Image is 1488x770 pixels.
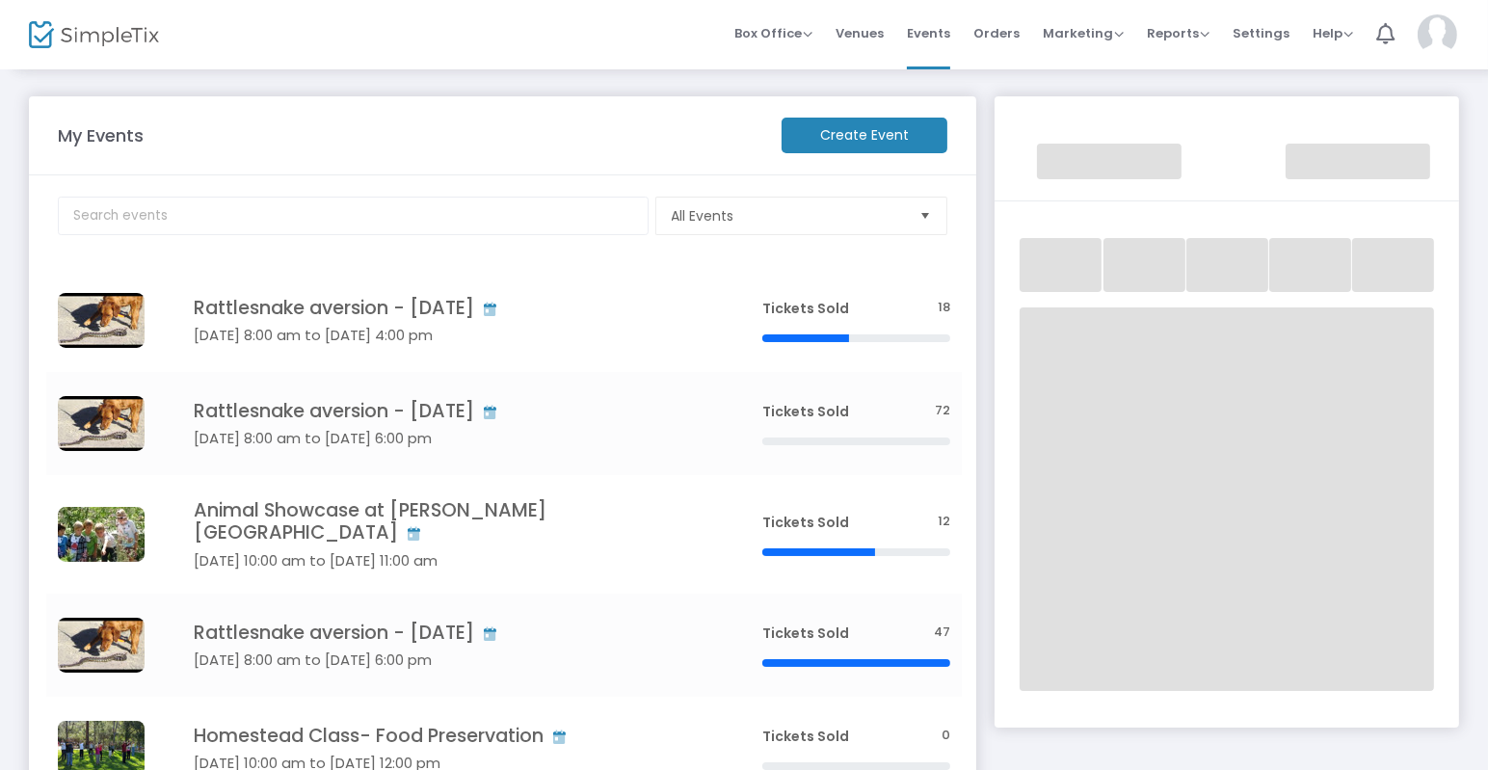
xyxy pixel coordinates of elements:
[194,499,704,544] h4: Animal Showcase at [PERSON_NAME][GEOGRAPHIC_DATA]
[194,725,704,747] h4: Homestead Class- Food Preservation
[58,618,145,673] img: Rattlesnake-Image.jpg
[907,9,950,58] span: Events
[938,513,950,531] span: 12
[836,9,884,58] span: Venues
[734,24,812,42] span: Box Office
[48,122,772,148] m-panel-title: My Events
[1147,24,1209,42] span: Reports
[762,402,849,421] span: Tickets Sold
[194,622,704,644] h4: Rattlesnake aversion - [DATE]
[912,198,939,234] button: Select
[194,400,704,422] h4: Rattlesnake aversion - [DATE]
[58,293,145,348] img: 638898750742909238638789869131606377Rattlesnake-Image.jpg
[762,727,849,746] span: Tickets Sold
[1043,24,1124,42] span: Marketing
[782,118,947,153] m-button: Create Event
[942,727,950,745] span: 0
[58,507,145,562] img: 638790745060941785IMG5739.jpeg
[672,206,904,226] span: All Events
[973,9,1020,58] span: Orders
[938,299,950,317] span: 18
[194,651,704,669] h5: [DATE] 8:00 am to [DATE] 6:00 pm
[194,297,704,319] h4: Rattlesnake aversion - [DATE]
[58,197,649,235] input: Search events
[194,552,704,570] h5: [DATE] 10:00 am to [DATE] 11:00 am
[1313,24,1353,42] span: Help
[935,402,950,420] span: 72
[1233,9,1289,58] span: Settings
[762,624,849,643] span: Tickets Sold
[762,299,849,318] span: Tickets Sold
[934,624,950,642] span: 47
[194,430,704,447] h5: [DATE] 8:00 am to [DATE] 6:00 pm
[762,513,849,532] span: Tickets Sold
[194,327,704,344] h5: [DATE] 8:00 am to [DATE] 4:00 pm
[58,396,145,451] img: 638789869131606377Rattlesnake-Image.jpg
